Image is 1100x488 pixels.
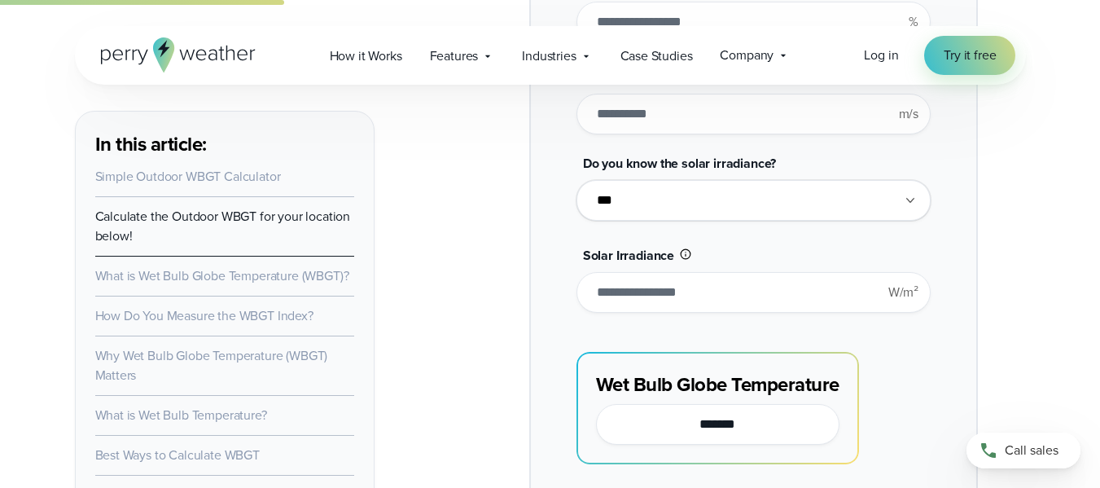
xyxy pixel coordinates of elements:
[1005,441,1058,460] span: Call sales
[95,406,267,424] a: What is Wet Bulb Temperature?
[522,46,576,66] span: Industries
[966,433,1080,468] a: Call sales
[864,46,898,65] a: Log in
[95,207,351,245] a: Calculate the Outdoor WBGT for your location below!
[944,46,996,65] span: Try it free
[583,154,776,173] span: Do you know the solar irradiance?
[95,446,260,464] a: Best Ways to Calculate WBGT
[95,346,328,385] a: Why Wet Bulb Globe Temperature (WBGT) Matters
[620,46,693,66] span: Case Studies
[95,266,349,285] a: What is Wet Bulb Globe Temperature (WBGT)?
[95,306,313,325] a: How Do You Measure the WBGT Index?
[316,39,416,73] a: How it Works
[924,36,1015,75] a: Try it free
[864,46,898,64] span: Log in
[583,246,674,265] span: Solar Irradiance
[607,39,707,73] a: Case Studies
[95,167,281,186] a: Simple Outdoor WBGT Calculator
[720,46,774,65] span: Company
[330,46,402,66] span: How it Works
[430,46,479,66] span: Features
[95,131,354,157] h3: In this article:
